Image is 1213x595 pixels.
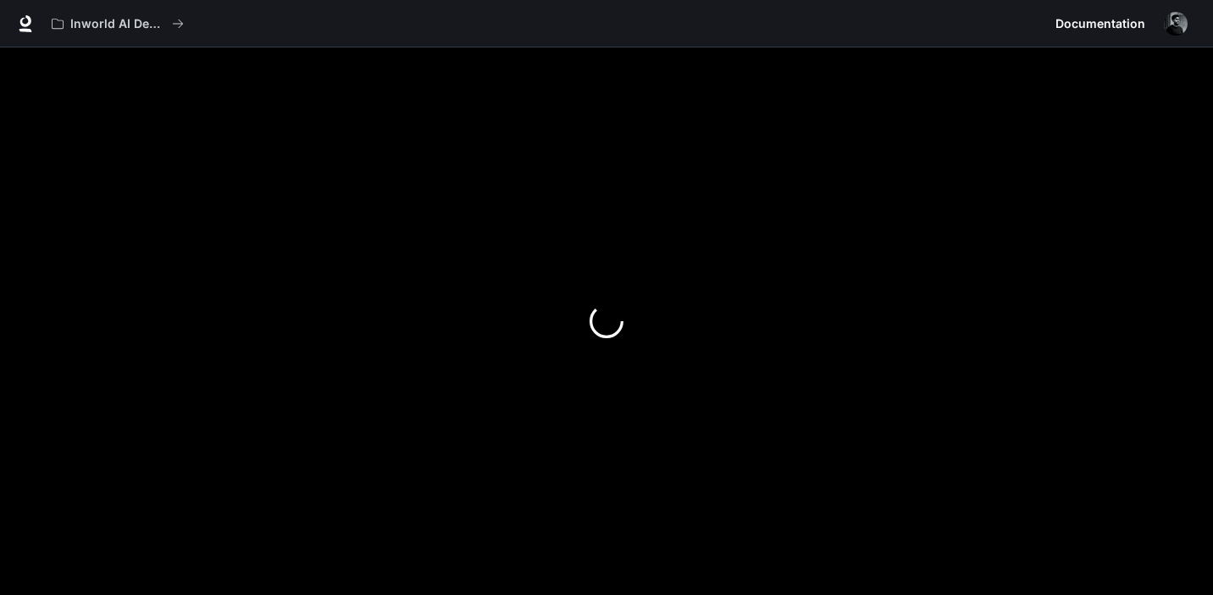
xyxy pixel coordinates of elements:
button: User avatar [1159,7,1193,41]
span: Documentation [1055,14,1145,35]
p: Inworld AI Demos [70,17,165,31]
img: User avatar [1164,12,1188,36]
a: Documentation [1049,7,1152,41]
button: All workspaces [44,7,191,41]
